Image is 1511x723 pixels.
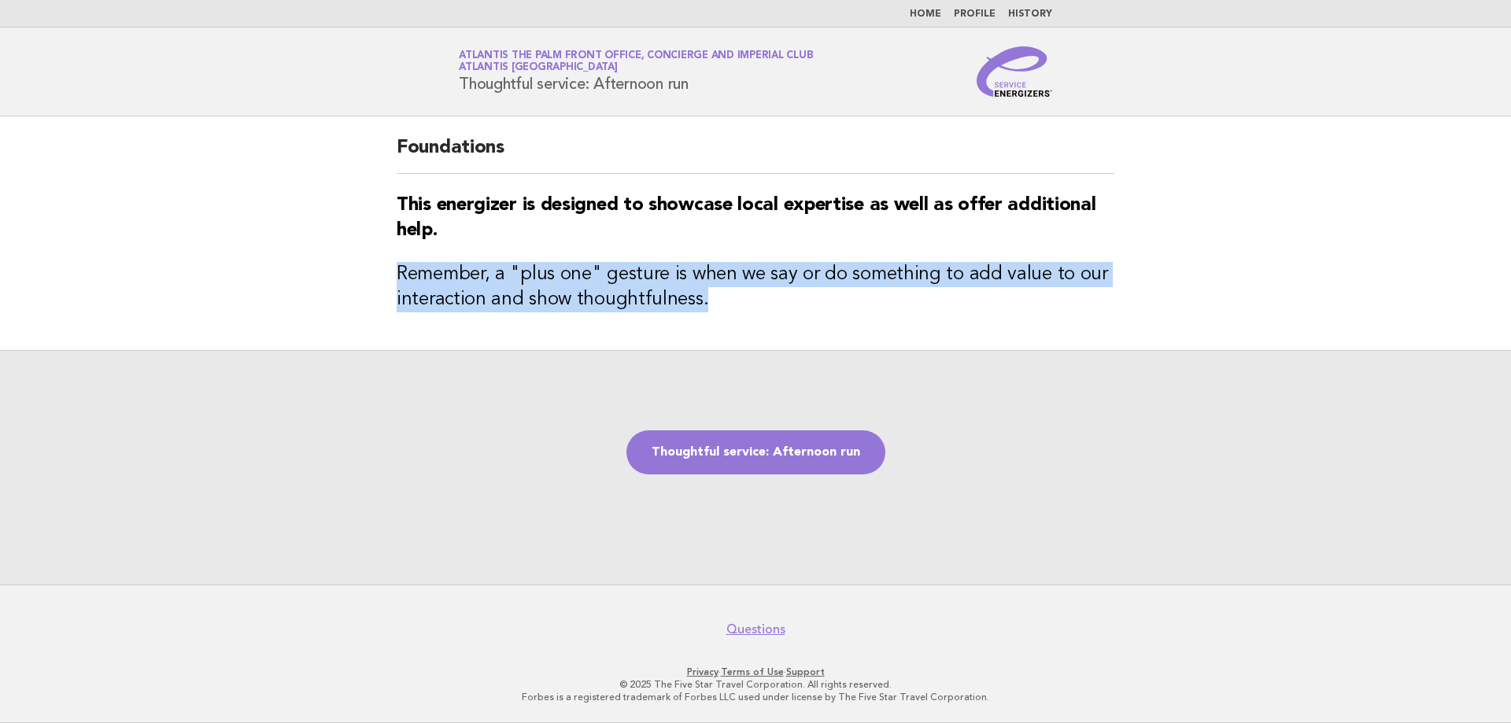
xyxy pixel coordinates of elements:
[274,678,1237,691] p: © 2025 The Five Star Travel Corporation. All rights reserved.
[397,196,1095,240] strong: This energizer is designed to showcase local expertise as well as offer additional help.
[397,135,1114,174] h2: Foundations
[1008,9,1052,19] a: History
[910,9,941,19] a: Home
[459,63,618,73] span: Atlantis [GEOGRAPHIC_DATA]
[687,666,719,677] a: Privacy
[726,622,785,637] a: Questions
[274,666,1237,678] p: · ·
[626,430,885,474] a: Thoughtful service: Afternoon run
[977,46,1052,97] img: Service Energizers
[274,691,1237,703] p: Forbes is a registered trademark of Forbes LLC used under license by The Five Star Travel Corpora...
[786,666,825,677] a: Support
[397,262,1114,312] h3: Remember, a "plus one" gesture is when we say or do something to add value to our interaction and...
[459,51,813,92] h1: Thoughtful service: Afternoon run
[721,666,784,677] a: Terms of Use
[459,50,813,72] a: Atlantis The Palm Front Office, Concierge and Imperial ClubAtlantis [GEOGRAPHIC_DATA]
[954,9,996,19] a: Profile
